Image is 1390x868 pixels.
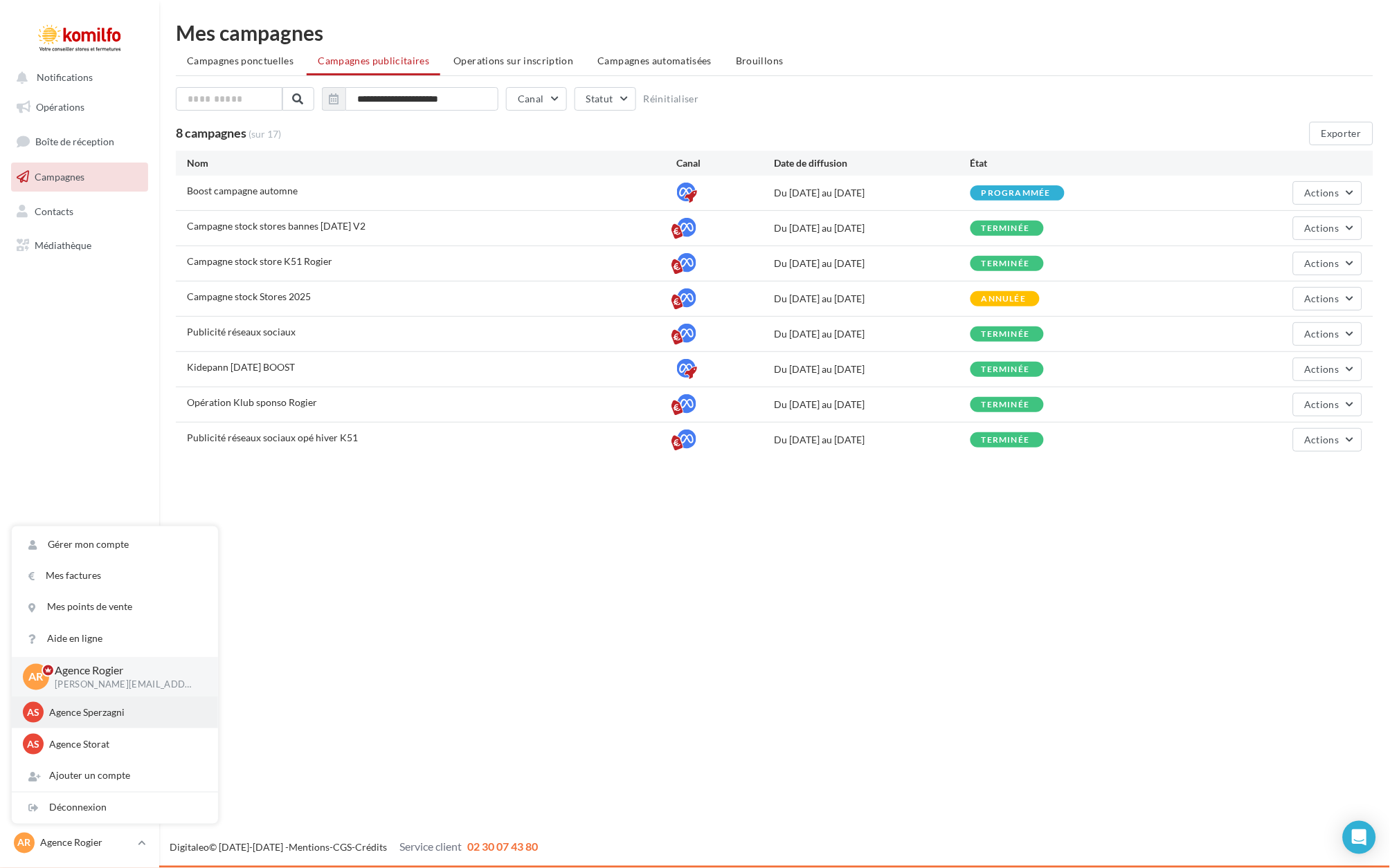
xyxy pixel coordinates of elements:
a: Gérer mon compte [12,529,218,560]
span: Actions [1305,187,1339,198]
span: (sur 17) [249,128,281,140]
span: Operations sur inscription [453,55,573,66]
button: Actions [1293,287,1362,311]
p: [PERSON_NAME][EMAIL_ADDRESS][DOMAIN_NAME] [55,678,196,691]
a: Boîte de réception [8,127,151,156]
a: Digitaleo [170,842,209,853]
span: Publicité réseaux sociaux opé hiver K51 [187,432,358,443]
span: Campagne stock store K51 Rogier [187,255,332,267]
button: Actions [1293,322,1362,346]
a: Mes factures [12,560,218,591]
div: Du [DATE] au [DATE] [775,257,971,270]
span: Campagnes [35,171,84,183]
div: terminée [982,224,1030,233]
span: Actions [1305,434,1339,445]
div: programmée [982,189,1051,198]
span: Notifications [37,72,93,84]
button: Actions [1293,181,1362,205]
span: AR [18,836,31,850]
span: Contacts [35,205,73,216]
div: Du [DATE] au [DATE] [775,433,971,447]
button: Actions [1293,358,1362,381]
span: Actions [1305,363,1339,375]
button: Actions [1293,428,1362,452]
button: Exporter [1310,122,1373,145]
div: Du [DATE] au [DATE] [775,327,971,341]
p: Agence Rogier [40,836,132,850]
span: AR [29,669,44,685]
a: Médiathèque [8,231,151,260]
span: Actions [1305,257,1339,269]
span: AS [27,737,39,751]
span: Boost campagne automne [187,185,298,196]
a: Crédits [355,842,387,853]
span: Kidepann janvier 2025 BOOST [187,361,295,373]
div: Nom [187,156,677,170]
p: Agence Sperzagni [49,705,201,719]
div: Canal [677,156,775,170]
div: terminée [982,330,1030,339]
div: État [971,156,1166,170]
a: AR Agence Rogier [11,830,148,856]
div: Du [DATE] au [DATE] [775,221,971,235]
span: Campagne stock stores bannes mai 2025 V2 [187,220,365,232]
span: 8 campagnes [176,125,246,140]
button: Canal [506,87,567,111]
span: Service client [399,840,462,853]
span: Actions [1305,293,1339,304]
span: AS [27,705,39,719]
div: terminée [982,400,1030,409]
button: Réinitialiser [644,93,699,104]
div: Du [DATE] au [DATE] [775,398,971,412]
div: Date de diffusion [775,156,971,170]
button: Actions [1293,216,1362,240]
button: Actions [1293,393,1362,416]
p: Agence Rogier [55,663,196,678]
a: Campagnes [8,163,151,192]
div: Du [DATE] au [DATE] [775,292,971,306]
span: Campagnes ponctuelles [187,55,294,66]
span: 02 30 07 43 80 [467,840,538,853]
div: Du [DATE] au [DATE] [775,362,971,376]
span: Boîte de réception [35,136,114,147]
div: terminée [982,259,1030,268]
button: Actions [1293,252,1362,275]
p: Agence Storat [49,737,201,751]
span: Opérations [36,101,84,113]
span: Médiathèque [35,239,91,251]
span: © [DATE]-[DATE] - - - [170,842,538,853]
div: Déconnexion [12,793,218,824]
div: Mes campagnes [176,22,1373,43]
a: Mentions [289,842,330,853]
span: Publicité réseaux sociaux [187,326,296,338]
div: Ajouter un compte [12,760,218,791]
span: Actions [1305,398,1339,410]
div: terminée [982,365,1030,374]
a: Mes points de vente [12,591,218,622]
div: Du [DATE] au [DATE] [775,186,971,200]
span: Opération Klub sponso Rogier [187,396,317,408]
a: CGS [333,842,352,853]
div: Open Intercom Messenger [1343,821,1376,854]
span: Brouillons [736,55,784,66]
a: Opérations [8,93,151,122]
a: Aide en ligne [12,623,218,654]
button: Statut [575,87,636,111]
div: annulée [982,295,1026,304]
span: Actions [1305,222,1339,234]
a: Contacts [8,197,151,226]
div: terminée [982,436,1030,445]
span: Campagne stock Stores 2025 [187,290,311,302]
span: Campagnes automatisées [598,55,712,66]
span: Actions [1305,328,1339,340]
